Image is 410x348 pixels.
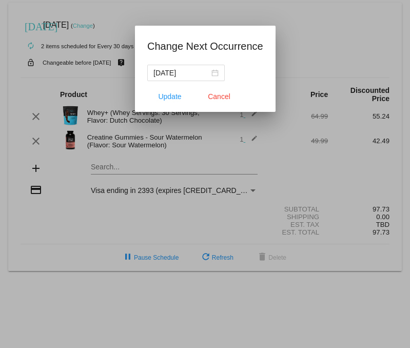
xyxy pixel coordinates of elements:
[208,92,230,101] span: Cancel
[153,67,209,79] input: Select date
[147,87,192,106] button: Update
[158,92,181,101] span: Update
[147,38,263,54] h1: Change Next Occurrence
[197,87,242,106] button: Close dialog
